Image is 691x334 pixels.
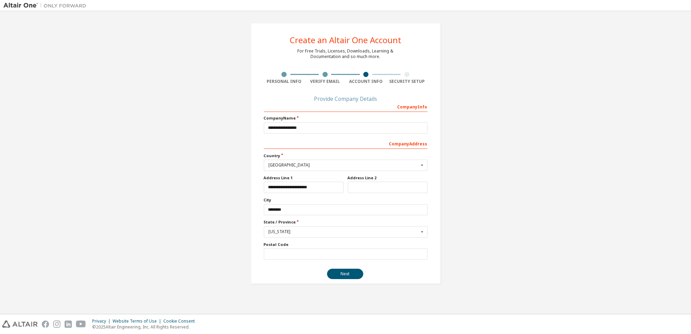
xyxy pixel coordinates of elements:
[264,175,344,181] label: Address Line 1
[113,318,163,324] div: Website Terms of Use
[65,321,72,328] img: linkedin.svg
[2,321,38,328] img: altair_logo.svg
[269,230,419,234] div: [US_STATE]
[264,97,428,101] div: Provide Company Details
[92,324,199,330] p: © 2025 Altair Engineering, Inc. All Rights Reserved.
[264,101,428,112] div: Company Info
[386,79,428,84] div: Security Setup
[264,79,305,84] div: Personal Info
[264,219,428,225] label: State / Province
[290,36,401,44] div: Create an Altair One Account
[264,242,428,247] label: Postal Code
[305,79,346,84] div: Verify Email
[348,175,428,181] label: Address Line 2
[76,321,86,328] img: youtube.svg
[53,321,60,328] img: instagram.svg
[264,115,428,121] label: Company Name
[298,48,394,59] div: For Free Trials, Licenses, Downloads, Learning & Documentation and so much more.
[327,269,363,279] button: Next
[264,138,428,149] div: Company Address
[264,197,428,203] label: City
[92,318,113,324] div: Privacy
[3,2,90,9] img: Altair One
[346,79,387,84] div: Account Info
[163,318,199,324] div: Cookie Consent
[42,321,49,328] img: facebook.svg
[269,163,419,167] div: [GEOGRAPHIC_DATA]
[264,153,428,159] label: Country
